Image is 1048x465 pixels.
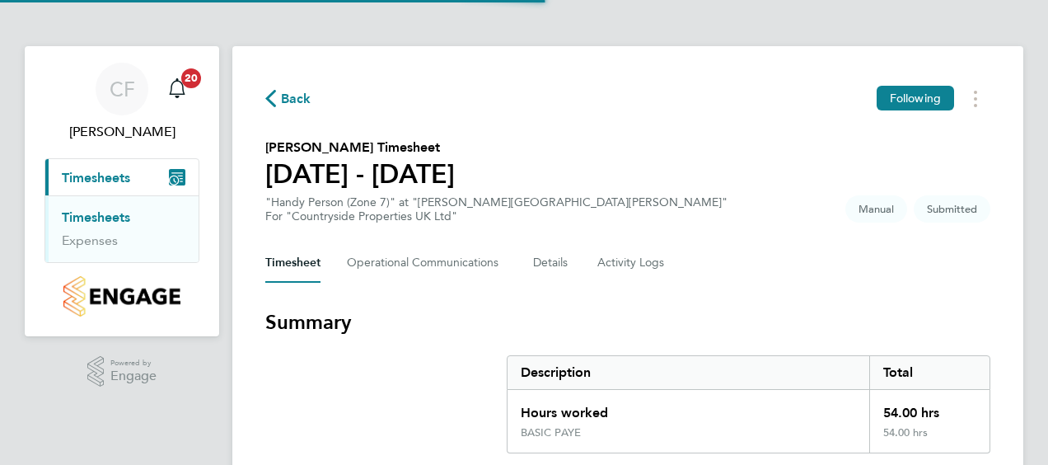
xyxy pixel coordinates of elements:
span: 20 [181,68,201,88]
div: Hours worked [508,390,869,426]
a: Go to home page [44,276,199,317]
span: CF [110,78,135,100]
button: Operational Communications [347,243,507,283]
div: BASIC PAYE [521,426,581,439]
button: Timesheets Menu [961,86,990,111]
span: Following [890,91,941,106]
span: Chris Ferris [44,122,199,142]
a: Expenses [62,233,118,248]
div: Description [508,356,869,389]
div: 54.00 hrs [869,426,990,453]
button: Timesheets [45,159,199,195]
a: 20 [161,63,194,115]
button: Back [265,88,311,109]
span: Powered by [110,356,157,370]
div: Summary [507,355,990,453]
div: 54.00 hrs [869,390,990,426]
span: This timesheet was manually created. [845,195,907,223]
div: Total [869,356,990,389]
a: Timesheets [62,209,130,225]
nav: Main navigation [25,46,219,336]
div: Timesheets [45,195,199,262]
span: Timesheets [62,170,130,186]
span: Engage [110,369,157,383]
span: This timesheet is Submitted. [914,195,990,223]
button: Activity Logs [597,243,667,283]
a: CF[PERSON_NAME] [44,63,199,142]
div: "Handy Person (Zone 7)" at "[PERSON_NAME][GEOGRAPHIC_DATA][PERSON_NAME]" [265,195,728,223]
h2: [PERSON_NAME] Timesheet [265,138,455,157]
span: Back [281,89,311,109]
h3: Summary [265,309,990,336]
button: Following [877,86,954,110]
button: Details [533,243,571,283]
a: Powered byEngage [87,356,157,387]
button: Timesheet [265,243,320,283]
div: For "Countryside Properties UK Ltd" [265,209,728,223]
h1: [DATE] - [DATE] [265,157,455,190]
img: countryside-properties-logo-retina.png [63,276,180,317]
